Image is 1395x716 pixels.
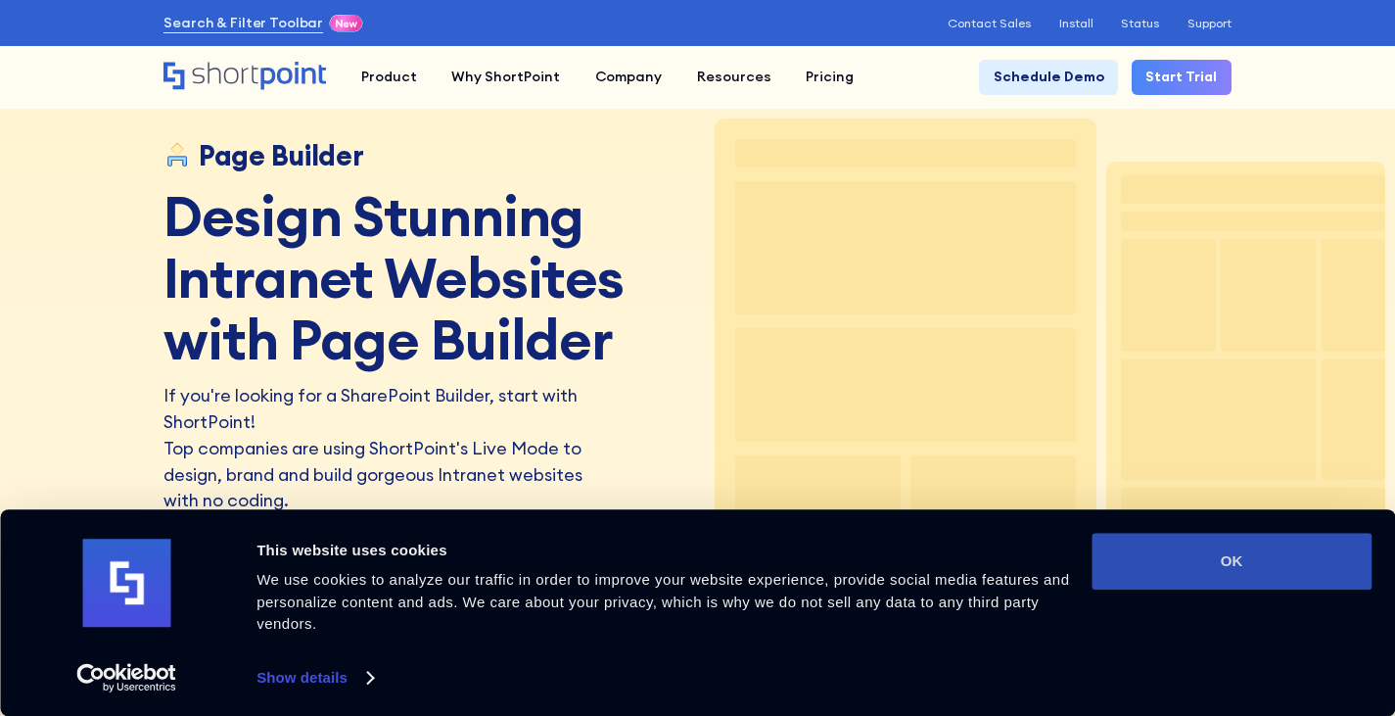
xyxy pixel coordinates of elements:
[344,60,435,95] a: Product
[1121,17,1159,30] a: Status
[256,539,1069,562] div: This website uses cookies
[256,571,1069,632] span: We use cookies to analyze our traffic in order to improve your website experience, provide social...
[163,185,686,369] h1: Design Stunning Intranet Websites with Page Builder
[435,60,579,95] a: Why ShortPoint
[595,67,662,87] div: Company
[697,67,771,87] div: Resources
[163,436,596,514] p: Top companies are using ShortPoint's Live Mode to design, brand and build gorgeous Intranet websi...
[199,139,364,171] div: Page Builder
[979,60,1118,95] a: Schedule Demo
[163,13,323,33] a: Search & Filter Toolbar
[41,663,212,692] a: Usercentrics Cookiebot - opens in a new window
[1092,533,1372,590] button: OK
[1059,17,1093,30] a: Install
[1132,60,1232,95] a: Start Trial
[806,67,854,87] div: Pricing
[679,60,789,95] a: Resources
[578,60,679,95] a: Company
[451,67,560,87] div: Why ShortPoint
[82,540,170,628] img: logo
[361,67,417,87] div: Product
[788,60,871,95] a: Pricing
[163,383,596,435] h2: If you're looking for a SharePoint Builder, start with ShortPoint!
[1187,17,1232,30] a: Support
[256,663,372,692] a: Show details
[948,17,1031,30] a: Contact Sales
[163,62,326,92] a: Home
